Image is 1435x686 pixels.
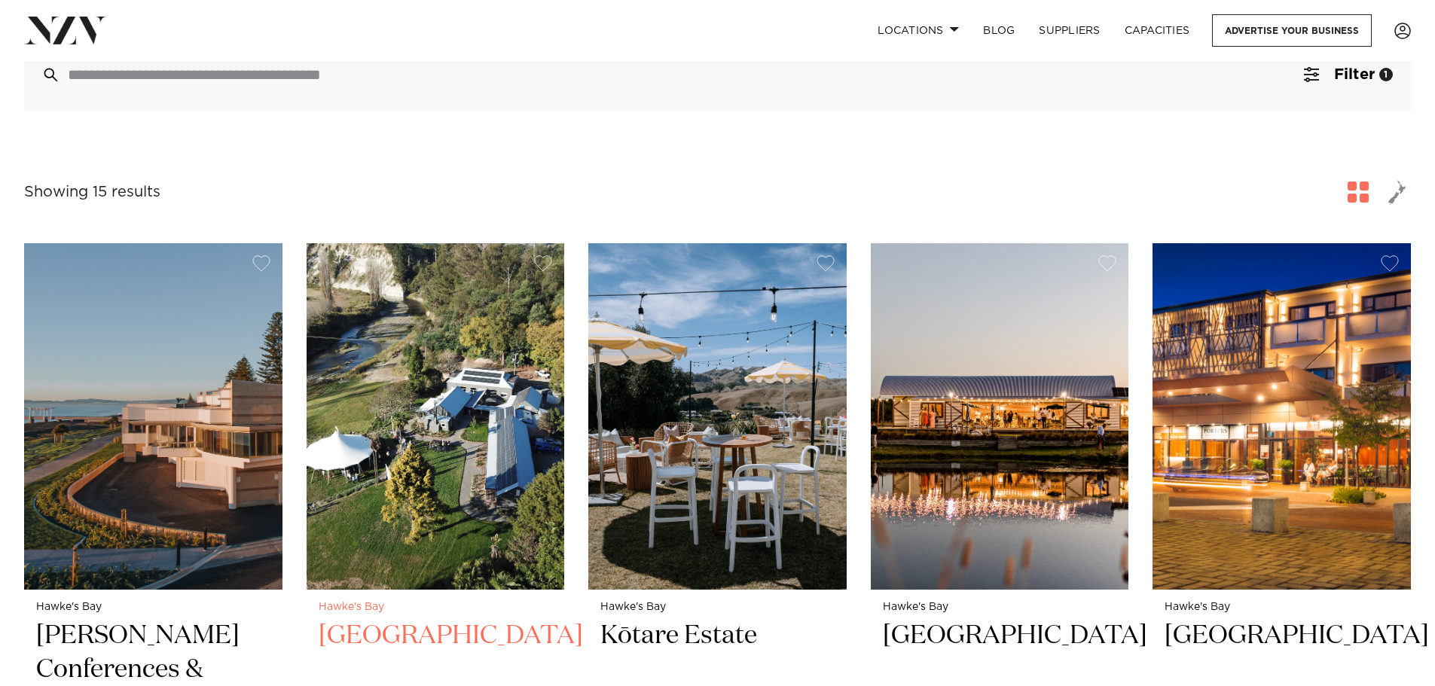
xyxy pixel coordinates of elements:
[24,17,106,44] img: nzv-logo.png
[1286,38,1411,111] button: Filter1
[971,14,1027,47] a: BLOG
[883,602,1117,613] small: Hawke's Bay
[1165,602,1399,613] small: Hawke's Bay
[600,602,835,613] small: Hawke's Bay
[319,602,553,613] small: Hawke's Bay
[1379,68,1393,81] div: 1
[866,14,971,47] a: Locations
[24,181,160,204] div: Showing 15 results
[36,602,270,613] small: Hawke's Bay
[1334,67,1375,82] span: Filter
[1113,14,1202,47] a: Capacities
[1027,14,1112,47] a: SUPPLIERS
[1212,14,1372,47] a: Advertise your business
